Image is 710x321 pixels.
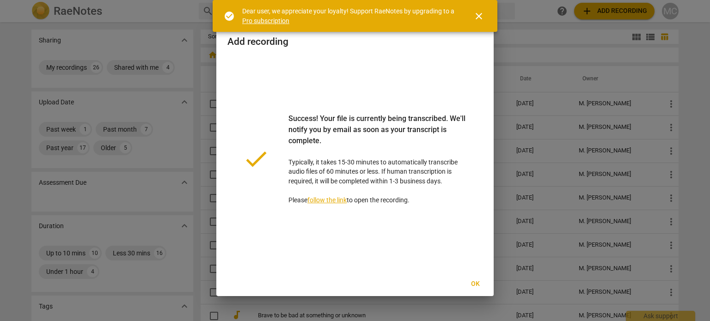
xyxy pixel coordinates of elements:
a: Pro subscription [242,17,289,24]
p: Typically, it takes 15-30 minutes to automatically transcribe audio files of 60 minutes or less. ... [288,113,468,205]
span: check_circle [224,11,235,22]
h2: Add recording [227,36,483,48]
span: Ok [468,279,483,289]
div: Dear user, we appreciate your loyalty! Support RaeNotes by upgrading to a [242,6,457,25]
div: Success! Your file is currently being transcribed. We'll notify you by email as soon as your tran... [288,113,468,157]
a: follow the link [307,196,347,204]
span: done [242,145,270,173]
span: close [473,11,484,22]
button: Ok [460,276,490,292]
button: Close [468,5,490,27]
